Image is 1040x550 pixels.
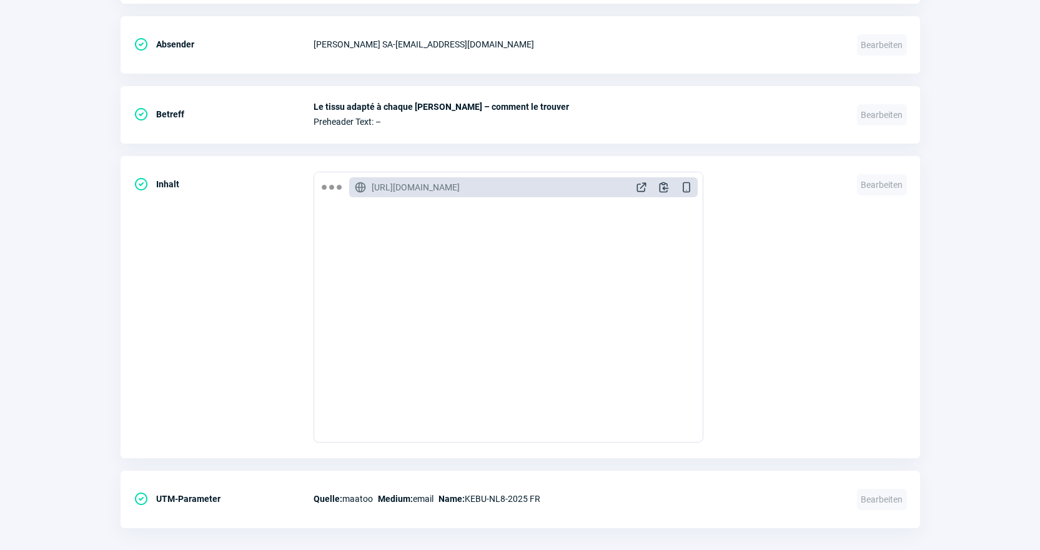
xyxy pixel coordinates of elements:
span: email [378,491,433,506]
div: Absender [134,32,314,57]
span: Bearbeiten [857,104,907,125]
span: [URL][DOMAIN_NAME] [372,181,460,194]
span: Quelle: [314,494,342,504]
span: Preheader Text: – [314,117,842,127]
span: Bearbeiten [857,34,907,56]
div: UTM-Parameter [134,486,314,511]
div: Betreff [134,102,314,127]
span: maatoo [314,491,373,506]
div: [PERSON_NAME] SA - [EMAIL_ADDRESS][DOMAIN_NAME] [314,32,842,57]
div: Inhalt [134,172,314,197]
span: Bearbeiten [857,489,907,510]
span: Medium: [378,494,413,504]
span: Bearbeiten [857,174,907,195]
span: Le tissu adapté à chaque [PERSON_NAME] – comment le trouver [314,102,842,112]
span: Name: [438,494,465,504]
span: KEBU-NL8-2025 FR [438,491,540,506]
